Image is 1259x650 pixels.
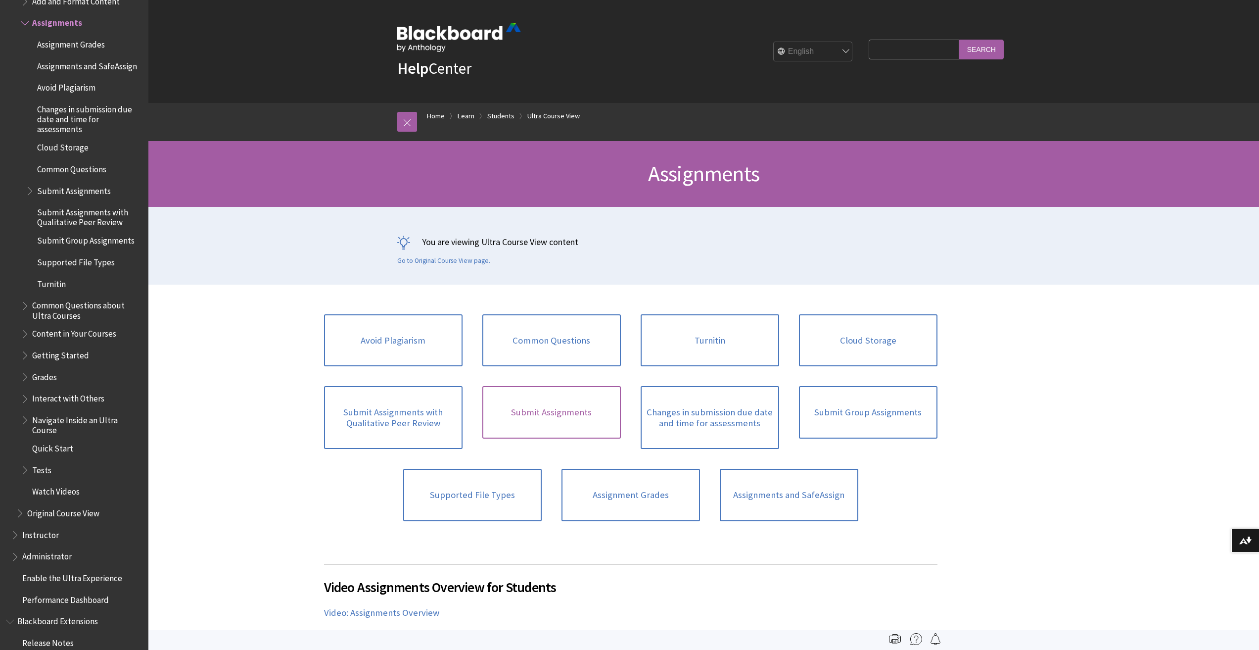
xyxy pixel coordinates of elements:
[17,613,98,627] span: Blackboard Extensions
[648,160,759,187] span: Assignments
[32,484,80,497] span: Watch Videos
[32,440,73,453] span: Quick Start
[32,298,141,321] span: Common Questions about Ultra Courses
[561,469,700,521] a: Assignment Grades
[959,40,1004,59] input: Search
[37,101,141,134] span: Changes in submission due date and time for assessments
[930,633,941,645] img: Follow this page
[641,314,779,367] a: Turnitin
[32,369,57,382] span: Grades
[487,110,514,122] a: Students
[27,505,99,518] span: Original Course View
[910,633,922,645] img: More help
[37,254,115,267] span: Supported File Types
[37,233,135,246] span: Submit Group Assignments
[397,58,471,78] a: HelpCenter
[397,236,1011,248] p: You are viewing Ultra Course View content
[32,326,116,339] span: Content in Your Courses
[22,549,72,562] span: Administrator
[889,633,901,645] img: Print
[403,469,542,521] a: Supported File Types
[32,15,82,28] span: Assignments
[32,462,51,475] span: Tests
[32,412,141,435] span: Navigate Inside an Ultra Course
[324,607,439,619] a: Video: Assignments Overview
[324,577,937,598] span: Video Assignments Overview for Students
[427,110,445,122] a: Home
[482,314,621,367] a: Common Questions
[37,276,66,289] span: Turnitin
[720,469,858,521] a: Assignments and SafeAssign
[32,391,104,404] span: Interact with Others
[397,23,521,52] img: Blackboard by Anthology
[37,140,89,153] span: Cloud Storage
[641,386,779,449] a: Changes in submission due date and time for assessments
[482,386,621,439] a: Submit Assignments
[22,527,59,540] span: Instructor
[324,314,463,367] a: Avoid Plagiarism
[37,58,137,71] span: Assignments and SafeAssign
[37,204,141,227] span: Submit Assignments with Qualitative Peer Review
[397,58,428,78] strong: Help
[37,183,111,196] span: Submit Assignments
[458,110,474,122] a: Learn
[32,347,89,360] span: Getting Started
[37,36,105,50] span: Assignment Grades
[774,42,853,62] select: Site Language Selector
[37,80,95,93] span: Avoid Plagiarism
[527,110,580,122] a: Ultra Course View
[799,314,937,367] a: Cloud Storage
[22,635,74,648] span: Release Notes
[22,592,109,605] span: Performance Dashboard
[397,256,490,265] a: Go to Original Course View page.
[22,570,122,583] span: Enable the Ultra Experience
[799,386,937,439] a: Submit Group Assignments
[37,161,106,174] span: Common Questions
[324,386,463,449] a: Submit Assignments with Qualitative Peer Review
